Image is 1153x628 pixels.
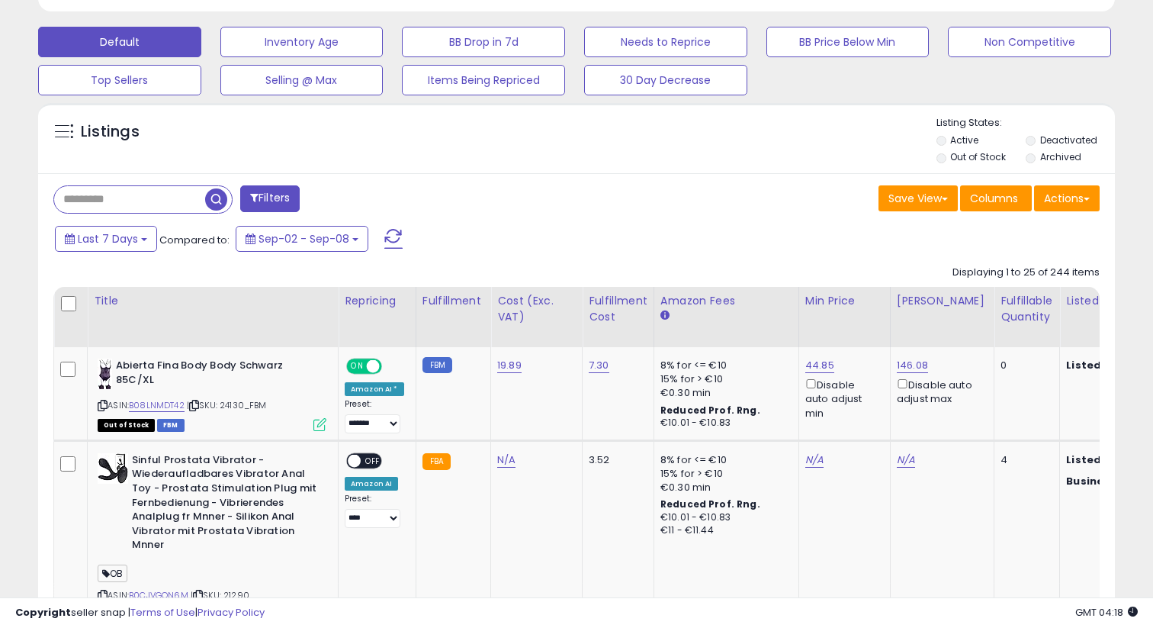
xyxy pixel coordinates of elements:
a: N/A [497,452,515,468]
b: Abierta Fina Body Body Schwarz 85C/XL [116,359,301,391]
a: Terms of Use [130,605,195,620]
span: All listings that are currently out of stock and unavailable for purchase on Amazon [98,419,155,432]
label: Active [950,134,978,147]
a: 7.30 [589,358,609,373]
button: Default [38,27,201,57]
div: Min Price [805,293,884,309]
a: Privacy Policy [198,605,265,620]
span: Last 7 Days [78,231,138,246]
div: €11 - €11.44 [660,524,787,537]
span: ON [348,360,367,373]
a: B08LNMDT42 [129,399,185,412]
b: Listed Price: [1066,358,1135,372]
a: 146.08 [897,358,928,373]
div: Fulfillable Quantity [1000,293,1053,325]
div: Title [94,293,332,309]
div: 8% for <= €10 [660,453,787,467]
div: Preset: [345,494,404,528]
button: Actions [1034,185,1100,211]
div: ASIN: [98,359,326,430]
div: Repricing [345,293,409,309]
span: Columns [970,191,1018,206]
div: Preset: [345,399,404,433]
span: OB [98,565,127,582]
div: seller snap | | [15,606,265,620]
div: €0.30 min [660,481,787,494]
div: 15% for > €10 [660,372,787,386]
button: 30 Day Decrease [584,65,747,95]
div: [PERSON_NAME] [897,293,988,309]
div: 0 [1000,359,1048,372]
span: OFF [361,454,385,467]
div: 15% for > €10 [660,467,787,481]
span: | SKU: 24130_FBM [187,399,267,411]
a: 19.89 [497,358,522,373]
button: Top Sellers [38,65,201,95]
b: Reduced Prof. Rng. [660,498,760,510]
button: Columns [960,185,1032,211]
label: Archived [1040,150,1081,163]
div: 8% for <= €10 [660,359,787,372]
button: Non Competitive [948,27,1111,57]
div: Disable auto adjust max [897,376,982,406]
div: Amazon Fees [660,293,792,309]
div: €10.01 - €10.83 [660,511,787,524]
button: Inventory Age [220,27,384,57]
button: Selling @ Max [220,65,384,95]
div: Disable auto adjust min [805,376,878,420]
div: €0.30 min [660,386,787,400]
button: Needs to Reprice [584,27,747,57]
div: 4 [1000,453,1048,467]
button: Last 7 Days [55,226,157,252]
span: 2025-09-16 04:18 GMT [1075,605,1138,620]
label: Out of Stock [950,150,1006,163]
strong: Copyright [15,605,71,620]
label: Deactivated [1040,134,1097,147]
button: BB Price Below Min [766,27,930,57]
a: 44.85 [805,358,834,373]
button: BB Drop in 7d [402,27,565,57]
h5: Listings [81,121,140,143]
img: 31rjHAabHYL._SL40_.jpg [98,453,128,484]
div: Amazon AI [345,477,398,491]
b: Listed Price: [1066,452,1135,467]
div: €10.01 - €10.83 [660,417,787,430]
small: FBM [422,357,452,373]
span: Sep-02 - Sep-08 [259,231,349,246]
a: N/A [805,452,824,468]
div: Displaying 1 to 25 of 244 items [952,266,1100,280]
img: 418u3UUVIuL._SL40_.jpg [98,359,112,389]
b: Reduced Prof. Rng. [660,404,760,417]
span: FBM [157,419,185,432]
small: Amazon Fees. [660,309,670,323]
b: Business Price: [1066,474,1150,488]
div: Fulfillment Cost [589,293,647,325]
div: Fulfillment [422,293,484,309]
div: 3.52 [589,453,642,467]
div: Cost (Exc. VAT) [497,293,576,325]
small: FBA [422,453,451,470]
button: Sep-02 - Sep-08 [236,226,368,252]
div: Amazon AI * [345,382,404,396]
span: OFF [380,360,404,373]
button: Filters [240,185,300,212]
span: Compared to: [159,233,230,247]
b: Sinful Prostata Vibrator - Wiederaufladbares Vibrator Anal Toy - Prostata Stimulation Plug mit Fe... [132,453,317,556]
button: Items Being Repriced [402,65,565,95]
button: Save View [878,185,958,211]
p: Listing States: [936,116,1116,130]
a: N/A [897,452,915,468]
